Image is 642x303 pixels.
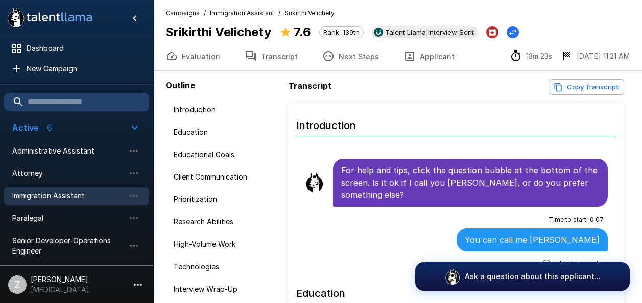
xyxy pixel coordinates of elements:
[288,81,331,91] b: Transcript
[415,262,630,291] button: Ask a question about this applicant...
[304,172,325,193] img: llama_clean.png
[320,28,363,36] span: Rank: 139th
[174,105,276,115] span: Introduction
[174,194,276,205] span: Prioritization
[341,164,600,201] p: For help and tips, click the question bubble at the bottom of the screen. Is it ok if I call you ...
[165,190,284,209] div: Prioritization
[294,24,311,39] b: 7.6
[165,280,284,298] div: Interview Wrap-Up
[165,80,195,90] b: Outline
[590,215,604,225] span: 0 : 07
[210,9,274,17] u: Immigration Assistant
[391,42,467,70] button: Applicant
[165,100,284,119] div: Introduction
[465,234,600,246] p: You can call me [PERSON_NAME]
[165,258,284,276] div: Technologies
[232,42,310,70] button: Transcript
[204,8,206,18] span: /
[165,24,271,39] b: Srikirthi Velichety
[174,262,276,272] span: Technologies
[284,8,335,18] span: Srikirthi Velichety
[560,50,630,62] div: The date and time when the interview was completed
[165,145,284,164] div: Educational Goals
[165,168,284,186] div: Client Communication
[174,239,276,249] span: High-Volume Work
[165,213,284,231] div: Research Abilities
[174,149,276,160] span: Educational Goals
[174,172,276,182] span: Client Communication
[507,26,519,38] button: Change Stage
[381,28,478,36] span: Talent Llama Interview Sent
[577,51,630,61] p: [DATE] 11:21 AM
[310,42,391,70] button: Next Steps
[444,268,461,285] img: logo_glasses@2x.png
[153,42,232,70] button: Evaluation
[165,123,284,141] div: Education
[372,26,478,38] div: View profile in UKG
[486,26,498,38] button: Archive Applicant
[465,271,601,282] p: Ask a question about this applicant...
[174,284,276,294] span: Interview Wrap-Up
[296,109,616,136] h6: Introduction
[560,259,604,269] span: Listen to audio
[510,50,552,62] div: The time between starting and completing the interview
[526,51,552,61] p: 13m 23s
[165,235,284,254] div: High-Volume Work
[174,127,276,137] span: Education
[549,215,588,225] span: Time to start :
[165,9,200,17] u: Campaigns
[174,217,276,227] span: Research Abilities
[374,28,383,37] img: ukg_logo.jpeg
[550,79,624,95] button: Copy Transcript
[278,8,280,18] span: /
